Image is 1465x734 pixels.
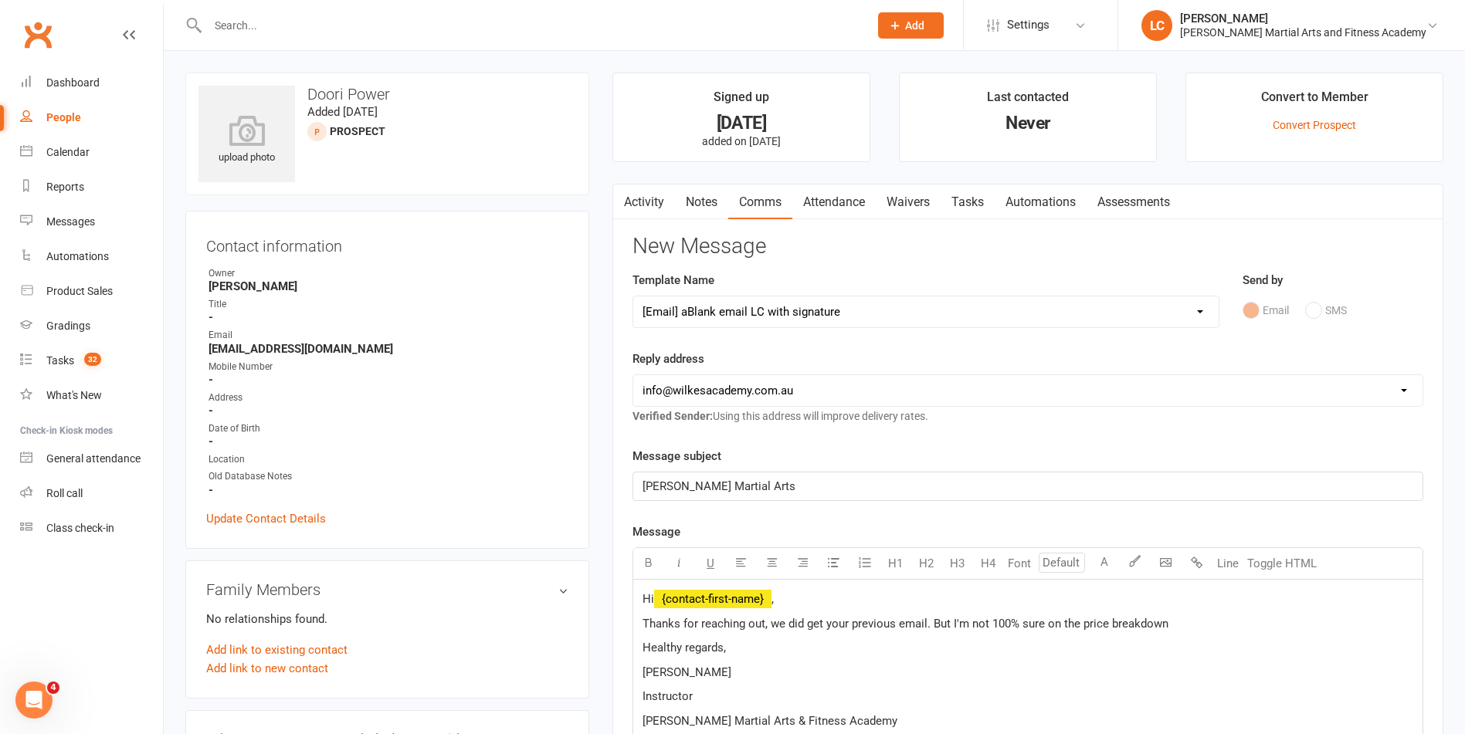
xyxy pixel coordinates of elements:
span: Instructor [643,689,693,703]
label: Send by [1243,271,1283,289]
div: Mobile Number [209,360,568,374]
a: Add link to existing contact [206,641,348,659]
a: General attendance kiosk mode [20,441,163,476]
strong: [PERSON_NAME] [209,279,568,293]
a: Gradings [20,309,163,343]
h3: Contact information [206,232,568,255]
button: A [1089,548,1120,579]
div: Last contacted [987,87,1069,115]
a: Convert Prospect [1273,119,1356,131]
button: U [695,548,726,579]
a: Clubworx [19,15,57,54]
span: Hi [643,592,654,606]
div: Class check-in [46,522,114,534]
a: Tasks 32 [20,343,163,378]
button: Toggle HTML [1243,548,1321,579]
div: upload photo [198,115,295,166]
a: Reports [20,170,163,205]
div: General attendance [46,452,141,465]
a: Calendar [20,135,163,170]
strong: - [209,483,568,497]
iframe: Intercom live chat [15,682,53,719]
span: [PERSON_NAME] [643,665,731,679]
span: 32 [84,353,101,366]
a: Notes [675,184,728,220]
a: Automations [995,184,1087,220]
div: Location [209,452,568,467]
div: Never [914,115,1142,131]
button: H2 [911,548,942,579]
input: Default [1039,553,1085,573]
div: [PERSON_NAME] [1180,12,1426,25]
div: Address [209,391,568,405]
div: Dashboard [46,76,100,89]
div: Owner [209,266,568,281]
strong: - [209,373,568,387]
span: Settings [1007,8,1050,42]
div: Title [209,297,568,312]
a: Comms [728,184,792,220]
div: Email [209,328,568,343]
label: Reply address [632,350,704,368]
div: Signed up [714,87,769,115]
div: [DATE] [627,115,856,131]
div: LC [1141,10,1172,41]
a: Tasks [941,184,995,220]
span: U [707,556,714,570]
div: Product Sales [46,285,113,297]
label: Template Name [632,271,714,289]
div: Roll call [46,487,83,499]
time: Added [DATE] [307,105,378,119]
button: H4 [973,548,1004,579]
strong: Verified Sender: [632,410,713,422]
div: Calendar [46,146,90,158]
h3: New Message [632,235,1423,259]
div: Gradings [46,320,90,332]
a: What's New [20,378,163,413]
span: [PERSON_NAME] Martial Arts & Fitness Academy [643,714,897,728]
h3: Doori Power [198,86,576,103]
label: Message subject [632,447,721,465]
input: Search... [203,15,858,36]
h3: Family Members [206,581,568,598]
div: Messages [46,215,95,228]
button: Line [1212,548,1243,579]
a: Attendance [792,184,876,220]
p: No relationships found. [206,610,568,628]
span: , [771,592,774,606]
div: [PERSON_NAME] Martial Arts and Fitness Academy [1180,25,1426,39]
span: Add [905,19,924,32]
span: [PERSON_NAME] Martial Arts [643,479,795,493]
a: Dashboard [20,66,163,100]
button: H1 [880,548,911,579]
a: Add link to new contact [206,659,328,678]
a: People [20,100,163,135]
a: Class kiosk mode [20,511,163,546]
a: Product Sales [20,274,163,309]
strong: - [209,404,568,418]
div: Reports [46,181,84,193]
p: added on [DATE] [627,135,856,147]
a: Waivers [876,184,941,220]
div: Old Database Notes [209,469,568,484]
strong: [EMAIL_ADDRESS][DOMAIN_NAME] [209,342,568,356]
span: Healthy regards, [643,641,726,655]
snap: prospect [330,125,385,137]
div: Automations [46,250,109,262]
strong: - [209,310,568,324]
button: Add [878,12,944,39]
div: Tasks [46,354,74,367]
button: Font [1004,548,1035,579]
span: 4 [47,682,59,694]
strong: - [209,435,568,448]
div: People [46,111,81,123]
button: H3 [942,548,973,579]
div: What's New [46,389,102,401]
a: Messages [20,205,163,239]
label: Message [632,523,680,541]
a: Automations [20,239,163,274]
a: Assessments [1087,184,1181,220]
div: Date of Birth [209,421,568,436]
span: Thanks for reaching out, we did get your previous email. But I'm not 100% sure on the price break... [643,617,1168,631]
a: Update Contact Details [206,509,326,528]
